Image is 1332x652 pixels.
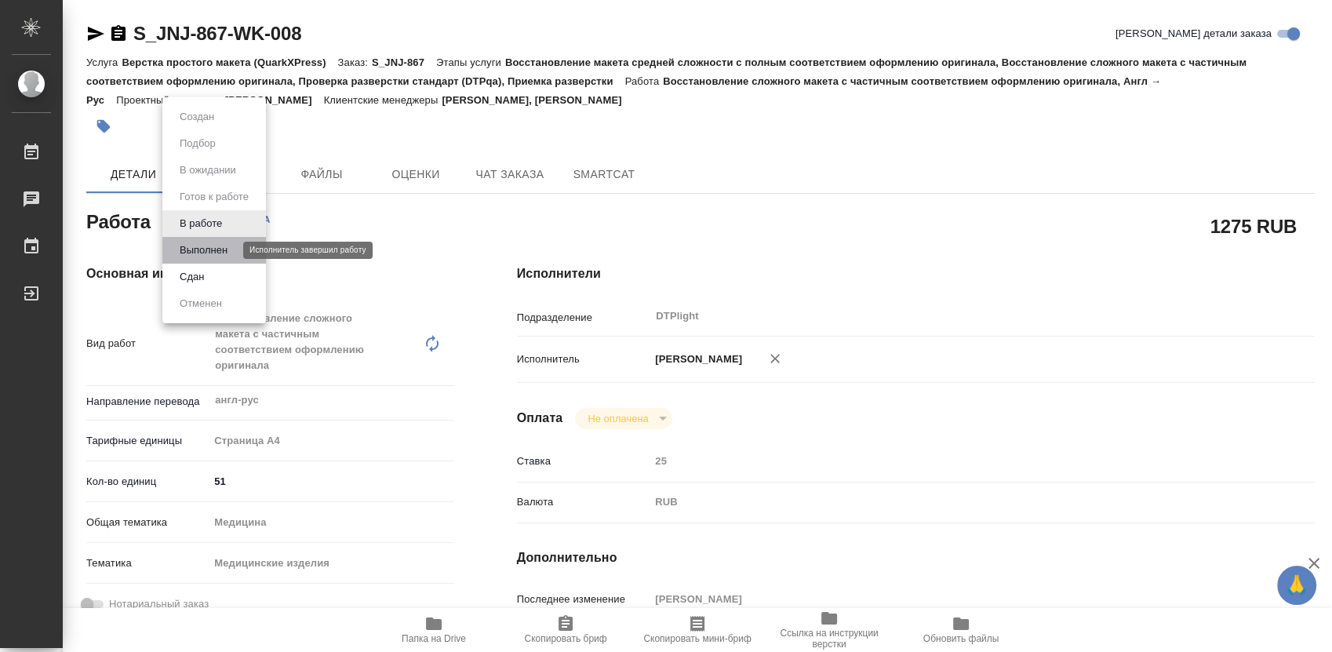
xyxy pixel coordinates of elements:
button: Готов к работе [175,188,253,206]
button: Выполнен [175,242,232,259]
button: Создан [175,108,219,126]
button: Отменен [175,295,227,312]
button: В ожидании [175,162,241,179]
button: Подбор [175,135,220,152]
button: Сдан [175,268,209,286]
button: В работе [175,215,227,232]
